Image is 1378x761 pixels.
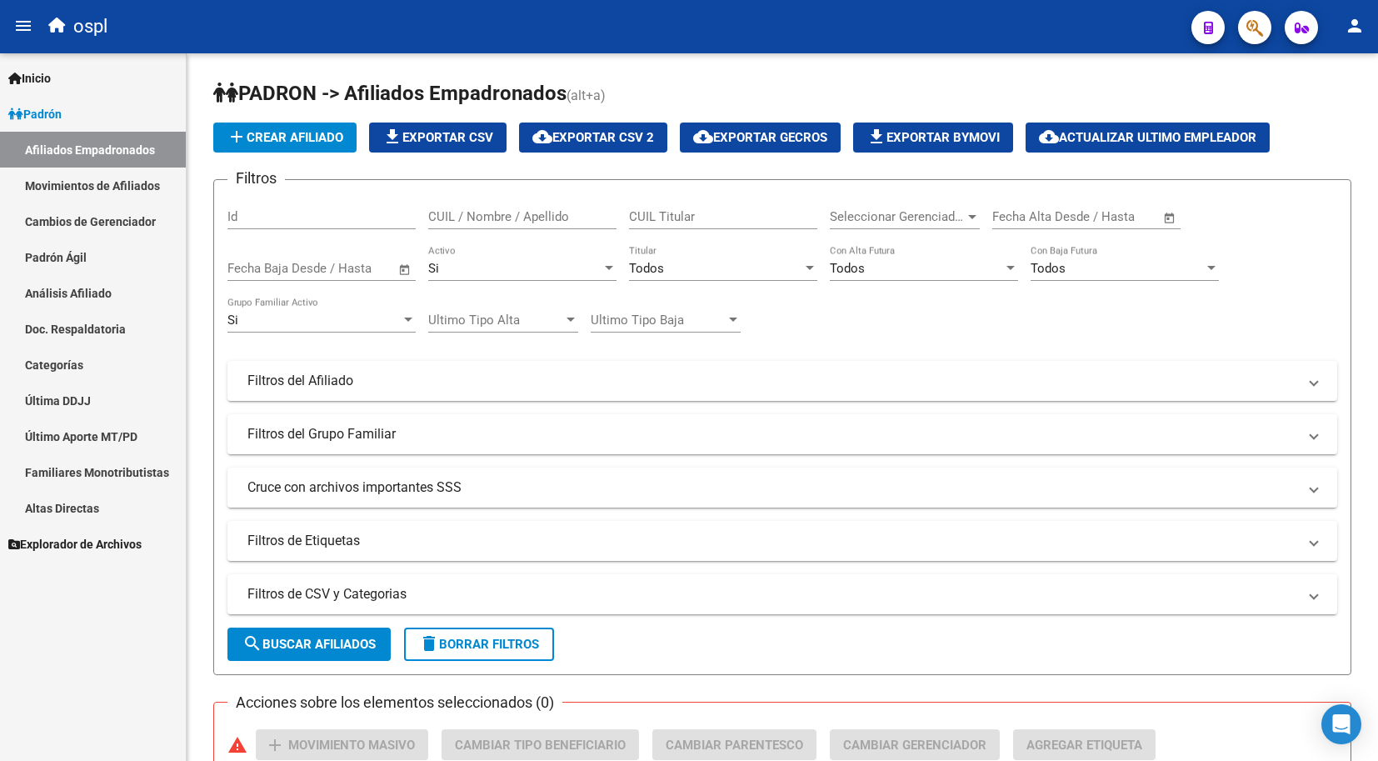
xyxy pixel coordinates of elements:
span: Agregar Etiqueta [1026,738,1142,753]
button: Open calendar [1161,208,1180,228]
button: Exportar GECROS [680,123,841,153]
span: Exportar GECROS [693,130,827,145]
span: Actualizar ultimo Empleador [1039,130,1256,145]
span: Exportar CSV [382,130,493,145]
mat-expansion-panel-header: Filtros del Grupo Familiar [227,414,1337,454]
span: Ultimo Tipo Baja [591,313,726,328]
mat-expansion-panel-header: Filtros de Etiquetas [227,521,1337,561]
button: Exportar Bymovi [853,123,1013,153]
mat-panel-title: Cruce con archivos importantes SSS [247,478,1297,497]
button: Borrar Filtros [404,628,554,661]
span: Todos [1031,261,1066,276]
span: Padrón [8,105,62,123]
mat-icon: cloud_download [1039,127,1059,147]
h3: Filtros [227,167,285,190]
mat-icon: file_download [866,127,886,147]
mat-icon: search [242,633,262,653]
span: Seleccionar Gerenciador [830,209,965,224]
span: Movimiento Masivo [288,738,415,753]
input: Fecha fin [1075,209,1156,224]
button: Cambiar Parentesco [652,729,816,760]
div: Open Intercom Messenger [1321,704,1361,744]
input: Fecha inicio [992,209,1060,224]
span: Borrar Filtros [419,637,539,652]
mat-expansion-panel-header: Filtros de CSV y Categorias [227,574,1337,614]
mat-icon: add [227,127,247,147]
mat-panel-title: Filtros del Grupo Familiar [247,425,1297,443]
span: Si [227,313,238,328]
button: Agregar Etiqueta [1013,729,1156,760]
mat-panel-title: Filtros del Afiliado [247,372,1297,390]
button: Exportar CSV 2 [519,123,667,153]
span: PADRON -> Afiliados Empadronados [213,82,567,105]
input: Fecha inicio [227,261,295,276]
span: Cambiar Parentesco [666,738,803,753]
span: Todos [629,261,664,276]
span: Inicio [8,69,51,88]
span: Cambiar Tipo Beneficiario [455,738,626,753]
input: Fecha fin [310,261,391,276]
span: (alt+a) [567,88,606,103]
mat-icon: menu [13,16,33,36]
button: Exportar CSV [369,123,507,153]
mat-icon: cloud_download [532,127,552,147]
mat-expansion-panel-header: Cruce con archivos importantes SSS [227,468,1337,508]
span: Si [428,261,439,276]
span: ospl [73,8,107,45]
mat-icon: cloud_download [693,127,713,147]
mat-icon: delete [419,633,439,653]
span: Ultimo Tipo Alta [428,313,563,328]
button: Actualizar ultimo Empleador [1026,123,1270,153]
span: Todos [830,261,865,276]
span: Cambiar Gerenciador [843,738,986,753]
button: Buscar Afiliados [227,628,391,661]
span: Buscar Afiliados [242,637,376,652]
span: Explorador de Archivos [8,535,142,553]
mat-panel-title: Filtros de Etiquetas [247,532,1297,550]
button: Open calendar [396,260,415,279]
span: Exportar Bymovi [866,130,1000,145]
mat-panel-title: Filtros de CSV y Categorias [247,585,1297,603]
mat-icon: file_download [382,127,402,147]
span: Exportar CSV 2 [532,130,654,145]
mat-icon: person [1345,16,1365,36]
mat-icon: warning [227,735,247,755]
span: Crear Afiliado [227,130,343,145]
button: Cambiar Tipo Beneficiario [442,729,639,760]
mat-icon: add [265,735,285,755]
mat-expansion-panel-header: Filtros del Afiliado [227,361,1337,401]
button: Crear Afiliado [213,123,357,153]
button: Movimiento Masivo [256,729,428,760]
button: Cambiar Gerenciador [830,729,1000,760]
h3: Acciones sobre los elementos seleccionados (0) [227,691,562,714]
